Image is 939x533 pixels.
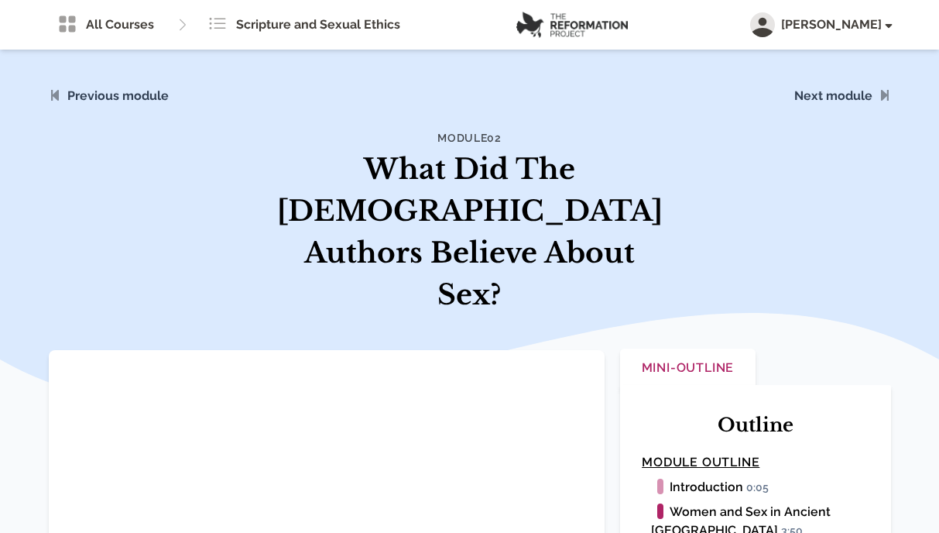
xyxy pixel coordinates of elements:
[750,12,891,37] button: [PERSON_NAME]
[651,478,869,497] li: Introduction
[781,15,891,34] span: [PERSON_NAME]
[49,9,163,40] a: All Courses
[199,9,410,40] a: Scripture and Sexual Ethics
[794,88,872,103] a: Next module
[67,88,169,103] a: Previous module
[642,413,869,438] h2: Outline
[236,15,400,34] span: Scripture and Sexual Ethics
[272,130,668,146] h4: Module 02
[516,12,628,38] img: logo.png
[620,349,756,390] button: Mini-Outline
[86,15,154,34] span: All Courses
[642,453,869,472] h4: Module Outline
[272,149,668,316] h1: What Did The [DEMOGRAPHIC_DATA] Authors Believe About Sex?
[746,481,776,495] span: 0:05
